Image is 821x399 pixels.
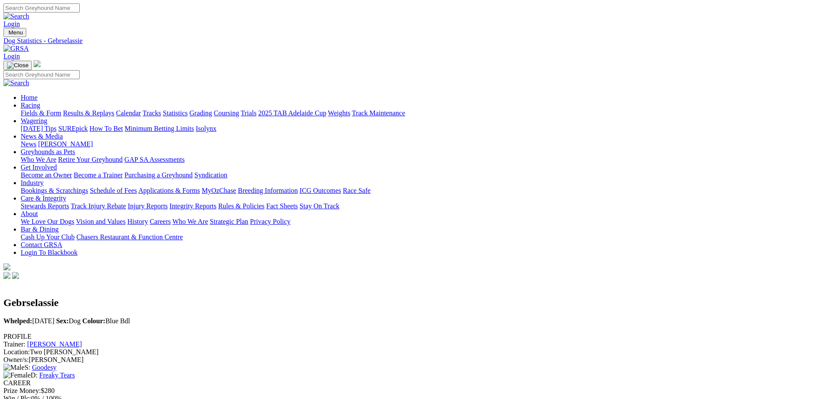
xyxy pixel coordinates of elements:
a: Applications & Forms [138,187,200,194]
img: logo-grsa-white.png [34,60,41,67]
span: Prize Money: [3,387,41,394]
a: Who We Are [172,218,208,225]
h2: Gebrselassie [3,297,818,309]
a: [PERSON_NAME] [38,140,93,148]
a: Care & Integrity [21,195,66,202]
a: SUREpick [58,125,87,132]
a: Calendar [116,109,141,117]
div: About [21,218,818,226]
a: [DATE] Tips [21,125,56,132]
a: Chasers Restaurant & Function Centre [76,233,183,241]
div: [PERSON_NAME] [3,356,818,364]
a: Stay On Track [300,202,339,210]
button: Toggle navigation [3,28,26,37]
b: Whelped: [3,317,32,325]
div: CAREER [3,379,818,387]
a: How To Bet [90,125,123,132]
div: PROFILE [3,333,818,340]
a: Bar & Dining [21,226,59,233]
a: Vision and Values [76,218,125,225]
a: Tracks [143,109,161,117]
a: Contact GRSA [21,241,62,248]
img: Search [3,79,29,87]
a: Syndication [194,171,227,179]
a: Rules & Policies [218,202,265,210]
a: Results & Replays [63,109,114,117]
img: facebook.svg [3,272,10,279]
a: Breeding Information [238,187,298,194]
img: Male [3,364,25,371]
div: Get Involved [21,171,818,179]
input: Search [3,3,80,12]
a: Stewards Reports [21,202,69,210]
a: Retire Your Greyhound [58,156,123,163]
a: News & Media [21,133,63,140]
a: Get Involved [21,164,57,171]
div: Wagering [21,125,818,133]
a: MyOzChase [202,187,236,194]
a: GAP SA Assessments [125,156,185,163]
a: We Love Our Dogs [21,218,74,225]
img: Search [3,12,29,20]
a: Fields & Form [21,109,61,117]
div: Two [PERSON_NAME] [3,348,818,356]
a: Industry [21,179,44,186]
a: Greyhounds as Pets [21,148,75,155]
img: GRSA [3,45,29,53]
a: Wagering [21,117,47,124]
b: Sex: [56,317,69,325]
a: Track Maintenance [352,109,405,117]
a: Freaky Tears [39,371,75,379]
span: Dog [56,317,81,325]
a: Racing [21,102,40,109]
a: Login [3,20,20,28]
a: Statistics [163,109,188,117]
button: Toggle navigation [3,61,32,70]
span: S: [3,364,30,371]
a: Login [3,53,20,60]
b: Colour: [82,317,105,325]
div: Care & Integrity [21,202,818,210]
a: Track Injury Rebate [71,202,126,210]
div: Industry [21,187,818,195]
a: Injury Reports [128,202,168,210]
img: Close [7,62,28,69]
a: Become a Trainer [74,171,123,179]
div: Greyhounds as Pets [21,156,818,164]
a: History [127,218,148,225]
span: Blue Bdl [82,317,130,325]
span: Menu [9,29,23,36]
a: Integrity Reports [169,202,216,210]
a: Careers [150,218,171,225]
a: Minimum Betting Limits [125,125,194,132]
a: Fact Sheets [266,202,298,210]
span: [DATE] [3,317,54,325]
a: Goodesy [32,364,56,371]
a: Trials [240,109,256,117]
a: Who We Are [21,156,56,163]
img: Female [3,371,31,379]
a: Purchasing a Greyhound [125,171,193,179]
div: $280 [3,387,818,395]
input: Search [3,70,80,79]
a: Isolynx [196,125,216,132]
div: Bar & Dining [21,233,818,241]
a: About [21,210,38,217]
div: News & Media [21,140,818,148]
span: Location: [3,348,30,356]
a: Bookings & Scratchings [21,187,88,194]
a: Become an Owner [21,171,72,179]
img: twitter.svg [12,272,19,279]
a: Privacy Policy [250,218,290,225]
a: 2025 TAB Adelaide Cup [258,109,326,117]
a: Login To Blackbook [21,249,78,256]
a: Dog Statistics - Gebrselassie [3,37,818,45]
a: Strategic Plan [210,218,248,225]
a: Grading [190,109,212,117]
div: Racing [21,109,818,117]
img: logo-grsa-white.png [3,263,10,270]
span: D: [3,371,37,379]
a: Home [21,94,37,101]
a: ICG Outcomes [300,187,341,194]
